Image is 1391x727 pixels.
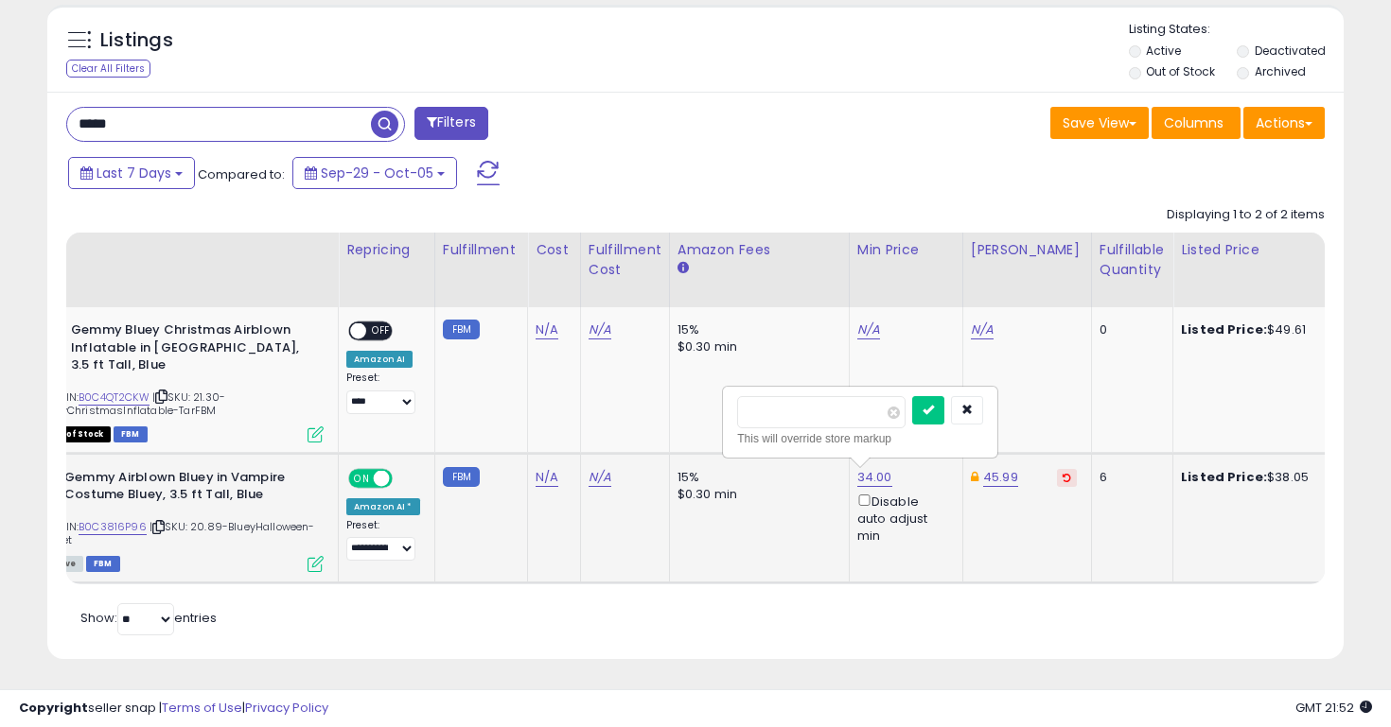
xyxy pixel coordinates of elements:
h5: Listings [100,27,173,54]
label: Deactivated [1255,43,1326,59]
div: $38.05 [1181,469,1338,486]
a: N/A [589,320,611,339]
a: B0C3816P96 [79,519,147,535]
div: 15% [678,469,835,486]
div: $0.30 min [678,486,835,503]
div: Displaying 1 to 2 of 2 items [1167,206,1325,224]
a: 34.00 [857,468,892,487]
small: Amazon Fees. [678,260,689,277]
div: Amazon AI [346,351,413,368]
div: Amazon Fees [678,240,841,260]
span: Columns [1164,113,1224,132]
div: Preset: [346,519,420,562]
span: Last 7 Days [97,164,171,182]
div: Disable auto adjust min [857,491,948,545]
span: OFF [390,470,420,486]
span: FBM [86,556,120,572]
div: 15% [678,321,835,338]
a: B0C4QT2CKW [79,389,150,406]
label: Active [1146,43,1181,59]
div: Cost [536,240,572,260]
div: $49.61 [1181,321,1338,338]
span: OFF [366,323,396,339]
div: 6 [1100,469,1158,486]
button: Save View [1050,107,1149,139]
label: Archived [1255,63,1306,79]
div: seller snap | | [19,700,328,718]
b: Gemmy Airblown Bluey in Vampire Costume Bluey, 3.5 ft Tall, Blue [64,469,294,509]
span: Sep-29 - Oct-05 [321,164,433,182]
a: Privacy Policy [245,699,328,717]
span: FBM [114,426,148,442]
button: Columns [1152,107,1241,139]
div: 0 [1100,321,1158,338]
b: Gemmy Bluey Christmas Airblown Inflatable in [GEOGRAPHIC_DATA], 3.5 ft Tall, Blue [71,321,301,379]
a: N/A [536,320,558,339]
label: Out of Stock [1146,63,1215,79]
span: 2025-10-13 21:52 GMT [1295,699,1372,717]
span: All listings that are currently out of stock and unavailable for purchase on Amazon [40,426,111,442]
button: Sep-29 - Oct-05 [292,157,457,189]
div: Min Price [857,240,955,260]
div: Fulfillment [443,240,519,260]
a: N/A [971,320,994,339]
a: N/A [857,320,880,339]
div: [PERSON_NAME] [971,240,1083,260]
button: Filters [414,107,488,140]
a: N/A [589,468,611,487]
div: Clear All Filters [66,60,150,78]
div: This will override store markup [737,429,983,448]
div: Preset: [346,372,420,414]
div: ASIN: [40,321,324,441]
p: Listing States: [1129,21,1345,39]
a: N/A [536,468,558,487]
span: Show: entries [80,609,217,627]
div: $0.30 min [678,338,835,355]
div: Fulfillment Cost [589,240,661,280]
span: | SKU: 20.89-BlueyHalloween-Target [40,519,315,547]
div: Amazon AI * [346,498,420,515]
b: Listed Price: [1181,320,1267,338]
div: Fulfillable Quantity [1100,240,1165,280]
span: ON [350,470,374,486]
div: Listed Price [1181,240,1345,260]
div: Title [35,240,330,260]
div: ASIN: [40,469,324,570]
small: FBM [443,320,480,339]
span: | SKU: 21.30-BlueyChristmasInflatable-TarFBM [40,389,225,418]
strong: Copyright [19,699,88,717]
button: Actions [1243,107,1325,139]
a: 45.99 [983,468,1018,487]
small: FBM [443,467,480,487]
b: Listed Price: [1181,468,1267,486]
span: Compared to: [198,165,285,183]
div: Repricing [346,240,427,260]
button: Last 7 Days [68,157,195,189]
a: Terms of Use [162,699,242,717]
